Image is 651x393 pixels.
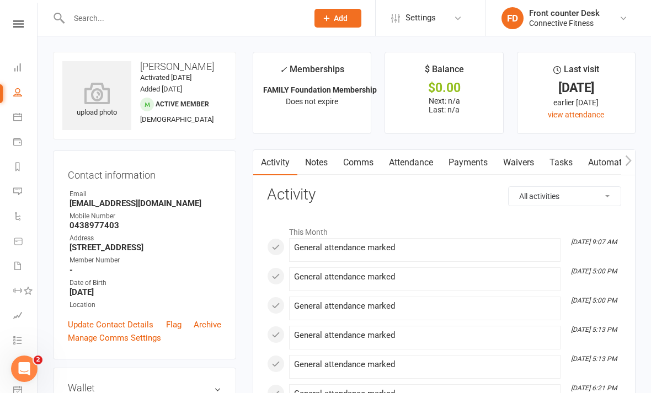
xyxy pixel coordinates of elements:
div: Mobile Number [70,211,221,222]
strong: [STREET_ADDRESS] [70,243,221,252]
div: $ Balance [425,62,464,82]
li: This Month [267,220,621,238]
a: Comms [335,150,381,175]
div: Date of Birth [70,278,221,288]
a: Assessments [13,304,38,329]
h3: [PERSON_NAME] [62,61,227,72]
strong: 0438977403 [70,220,221,230]
strong: FAMILY Foundation Membership [263,85,377,94]
span: Settings [405,6,436,30]
span: Active member [156,100,209,108]
strong: - [70,265,221,275]
a: Flag [166,318,182,331]
i: [DATE] 5:00 PM [571,297,617,304]
a: Payments [441,150,495,175]
div: Connective Fitness [529,18,600,28]
div: $0.00 [395,82,493,94]
div: earlier [DATE] [527,96,625,109]
div: upload photo [62,82,131,119]
i: [DATE] 5:00 PM [571,267,617,275]
a: Dashboard [13,56,38,81]
a: Calendar [13,106,38,131]
div: General attendance marked [294,302,556,311]
a: Product Sales [13,230,38,255]
strong: [DATE] [70,287,221,297]
time: Activated [DATE] [140,73,191,82]
a: What's New [13,354,38,379]
div: Member Number [70,255,221,266]
span: Does not expire [286,97,338,106]
div: [DATE] [527,82,625,94]
a: Archive [194,318,221,331]
i: [DATE] 6:21 PM [571,384,617,392]
a: Attendance [381,150,441,175]
i: ✓ [280,64,287,75]
time: Added [DATE] [140,85,182,93]
a: view attendance [548,110,604,119]
span: 2 [34,356,42,364]
iframe: Intercom live chat [11,356,38,382]
a: Tasks [542,150,580,175]
i: [DATE] 5:13 PM [571,355,617,363]
a: Automations [580,150,646,175]
a: Waivers [495,150,542,175]
button: Add [314,9,361,28]
strong: [EMAIL_ADDRESS][DOMAIN_NAME] [70,198,221,208]
a: Payments [13,131,38,155]
a: Notes [297,150,335,175]
a: Reports [13,155,38,180]
div: General attendance marked [294,331,556,340]
div: Location [70,300,221,310]
div: FD [501,7,524,29]
h3: Contact information [68,165,221,181]
div: Email [70,189,221,200]
div: Memberships [280,62,344,83]
a: Manage Comms Settings [68,331,161,344]
a: Update Contact Details [68,318,153,331]
div: Last visit [553,62,599,82]
p: Next: n/a Last: n/a [395,96,493,114]
a: People [13,81,38,106]
span: Add [334,14,348,23]
div: Address [70,233,221,244]
i: [DATE] 5:13 PM [571,326,617,333]
div: General attendance marked [294,360,556,369]
div: Front counter Desk [529,8,600,18]
h3: Activity [267,186,621,203]
input: Search... [66,10,300,26]
div: General attendance marked [294,272,556,282]
a: Activity [253,150,297,175]
i: [DATE] 9:07 AM [571,238,617,246]
div: General attendance marked [294,243,556,252]
span: [DEMOGRAPHIC_DATA] [140,115,214,123]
